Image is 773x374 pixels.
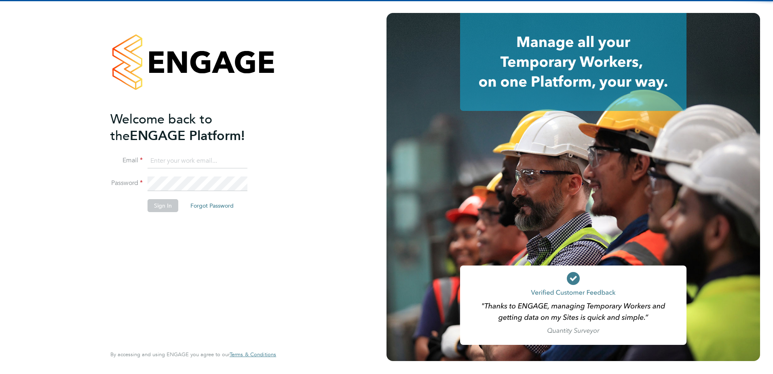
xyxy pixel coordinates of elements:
[148,199,178,212] button: Sign In
[110,111,268,144] h2: ENGAGE Platform!
[110,156,143,165] label: Email
[230,351,276,358] a: Terms & Conditions
[184,199,240,212] button: Forgot Password
[110,351,276,358] span: By accessing and using ENGAGE you agree to our
[148,154,247,168] input: Enter your work email...
[110,179,143,187] label: Password
[110,111,212,144] span: Welcome back to the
